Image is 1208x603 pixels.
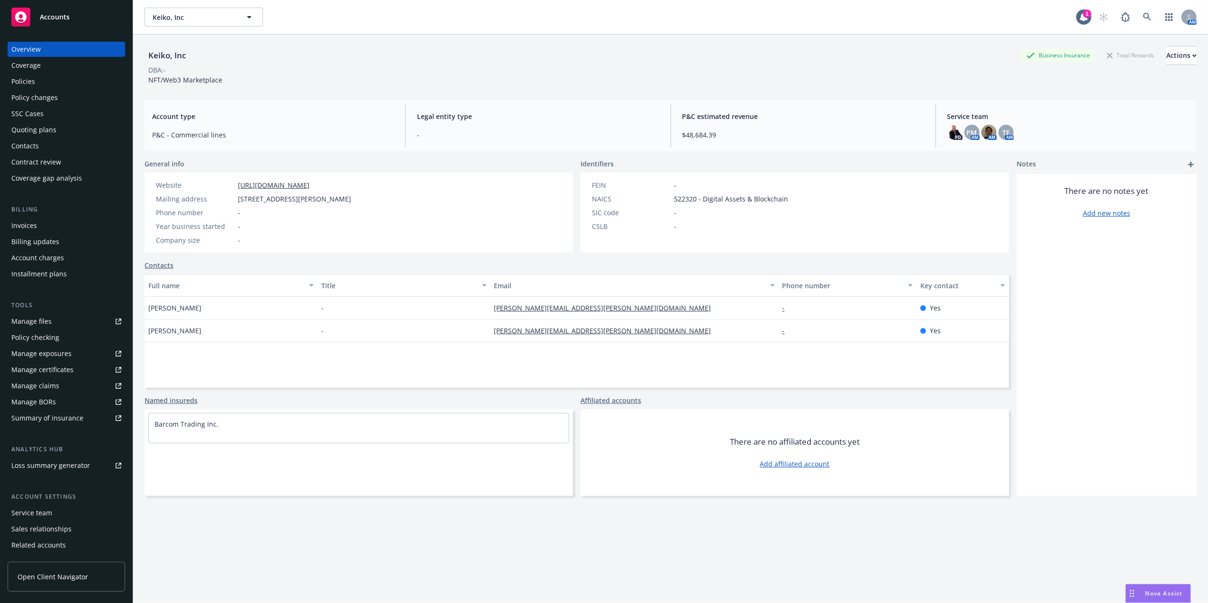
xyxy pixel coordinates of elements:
[8,411,125,426] a: Summary of insurance
[8,458,125,473] a: Loss summary generator
[8,90,125,105] a: Policy changes
[1138,8,1157,27] a: Search
[8,314,125,329] a: Manage files
[8,122,125,137] a: Quoting plans
[11,411,83,426] div: Summary of insurance
[145,274,318,297] button: Full name
[674,180,676,190] span: -
[148,326,201,336] span: [PERSON_NAME]
[782,303,792,312] a: -
[145,49,190,62] div: Keiko, Inc
[8,346,125,361] a: Manage exposures
[8,74,125,89] a: Policies
[238,181,309,190] a: [URL][DOMAIN_NAME]
[11,90,58,105] div: Policy changes
[8,538,125,553] a: Related accounts
[682,130,924,140] span: $48,684.39
[156,180,234,190] div: Website
[8,505,125,521] a: Service team
[674,208,676,218] span: -
[145,159,184,169] span: General info
[8,138,125,154] a: Contacts
[967,128,977,137] span: PM
[152,111,394,121] span: Account type
[148,65,166,75] div: DBA: -
[156,194,234,204] div: Mailing address
[8,205,125,214] div: Billing
[930,303,941,313] span: Yes
[11,171,82,186] div: Coverage gap analysis
[592,208,670,218] div: SIC code
[11,42,41,57] div: Overview
[11,74,35,89] div: Policies
[238,208,240,218] span: -
[238,221,240,231] span: -
[321,303,324,313] span: -
[11,346,72,361] div: Manage exposures
[153,12,235,22] span: Keiko, Inc
[11,138,39,154] div: Contacts
[1126,584,1191,603] button: Nova Assist
[1017,159,1036,170] span: Notes
[11,155,61,170] div: Contract review
[11,554,58,569] div: Client features
[8,250,125,265] a: Account charges
[11,458,90,473] div: Loss summary generator
[417,111,659,121] span: Legal entity type
[920,281,995,291] div: Key contact
[782,281,903,291] div: Phone number
[1083,9,1091,18] div: 1
[11,218,37,233] div: Invoices
[1166,46,1197,64] div: Actions
[592,221,670,231] div: CSLB
[148,303,201,313] span: [PERSON_NAME]
[8,521,125,537] a: Sales relationships
[11,378,59,393] div: Manage claims
[11,122,56,137] div: Quoting plans
[11,58,41,73] div: Coverage
[154,420,218,429] a: Barcom Trading Inc.
[947,111,1189,121] span: Service team
[8,330,125,345] a: Policy checking
[8,4,125,30] a: Accounts
[11,266,67,282] div: Installment plans
[238,235,240,245] span: -
[930,326,941,336] span: Yes
[490,274,779,297] button: Email
[11,521,72,537] div: Sales relationships
[8,554,125,569] a: Client features
[592,180,670,190] div: FEIN
[674,221,676,231] span: -
[148,75,222,84] span: NFT/Web3 Marketplace
[417,130,659,140] span: -
[321,326,324,336] span: -
[8,445,125,454] div: Analytics hub
[8,301,125,310] div: Tools
[156,208,234,218] div: Phone number
[152,130,394,140] span: P&C - Commercial lines
[8,155,125,170] a: Contract review
[1065,185,1149,197] span: There are no notes yet
[11,314,52,329] div: Manage files
[581,395,641,405] a: Affiliated accounts
[947,125,963,140] img: photo
[1145,589,1183,597] span: Nova Assist
[148,281,303,291] div: Full name
[11,234,59,249] div: Billing updates
[494,303,719,312] a: [PERSON_NAME][EMAIL_ADDRESS][PERSON_NAME][DOMAIN_NAME]
[145,8,263,27] button: Keiko, Inc
[782,326,792,335] a: -
[18,572,88,582] span: Open Client Navigator
[1160,8,1179,27] a: Switch app
[11,330,59,345] div: Policy checking
[8,42,125,57] a: Overview
[1002,128,1009,137] span: TF
[11,505,52,521] div: Service team
[730,436,860,448] span: There are no affiliated accounts yet
[156,235,234,245] div: Company size
[145,395,198,405] a: Named insureds
[11,362,73,377] div: Manage certificates
[8,492,125,502] div: Account settings
[8,106,125,121] a: SSC Cases
[145,260,173,270] a: Contacts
